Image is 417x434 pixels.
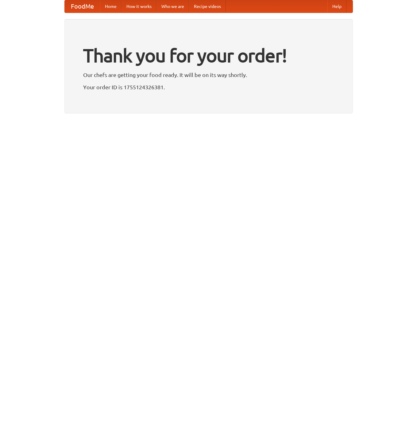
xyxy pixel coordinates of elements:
a: Help [327,0,346,13]
a: FoodMe [65,0,100,13]
a: Who we are [156,0,189,13]
a: Recipe videos [189,0,226,13]
p: Our chefs are getting your food ready. It will be on its way shortly. [83,70,334,79]
a: How it works [122,0,156,13]
h1: Thank you for your order! [83,41,334,70]
p: Your order ID is 1755124326381. [83,83,334,92]
a: Home [100,0,122,13]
